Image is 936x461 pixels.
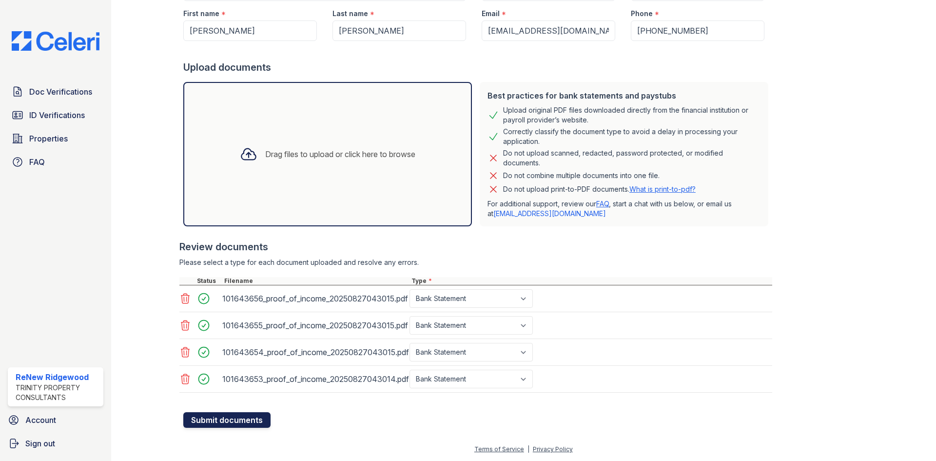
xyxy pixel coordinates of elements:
a: FAQ [596,200,609,208]
a: Doc Verifications [8,82,103,101]
img: CE_Logo_Blue-a8612792a0a2168367f1c8372b55b34899dd931a85d93a1a3d3e32e68fde9ad4.png [4,31,107,51]
a: Privacy Policy [533,445,573,453]
div: Best practices for bank statements and paystubs [487,90,760,101]
div: Filename [222,277,409,285]
div: Do not combine multiple documents into one file. [503,170,660,181]
a: Terms of Service [474,445,524,453]
div: Trinity Property Consultants [16,383,99,402]
div: Please select a type for each document uploaded and resolve any errors. [179,258,772,267]
a: Sign out [4,434,107,453]
label: Phone [631,9,653,19]
label: Email [482,9,500,19]
div: 101643656_proof_of_income_20250827043015.pdf [222,291,406,306]
div: 101643653_proof_of_income_20250827043014.pdf [222,371,406,387]
div: Drag files to upload or click here to browse [265,148,415,160]
a: Account [4,410,107,430]
p: For additional support, review our , start a chat with us below, or email us at [487,199,760,219]
a: [EMAIL_ADDRESS][DOMAIN_NAME] [493,209,606,218]
div: 101643655_proof_of_income_20250827043015.pdf [222,318,406,333]
span: Sign out [25,438,55,449]
div: Upload original PDF files downloaded directly from the financial institution or payroll provider’... [503,105,760,125]
span: Properties [29,133,68,144]
div: Do not upload scanned, redacted, password protected, or modified documents. [503,148,760,168]
a: ID Verifications [8,105,103,125]
div: Review documents [179,240,772,254]
span: Doc Verifications [29,86,92,98]
span: FAQ [29,156,45,168]
label: Last name [332,9,368,19]
div: 101643654_proof_of_income_20250827043015.pdf [222,344,406,360]
button: Submit documents [183,412,271,428]
div: Correctly classify the document type to avoid a delay in processing your application. [503,127,760,146]
p: Do not upload print-to-PDF documents. [503,184,696,194]
a: What is print-to-pdf? [629,185,696,193]
a: FAQ [8,152,103,172]
div: ReNew Ridgewood [16,371,99,383]
div: Type [409,277,772,285]
div: | [527,445,529,453]
div: Status [195,277,222,285]
div: Upload documents [183,60,772,74]
span: Account [25,414,56,426]
label: First name [183,9,219,19]
span: ID Verifications [29,109,85,121]
a: Properties [8,129,103,148]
